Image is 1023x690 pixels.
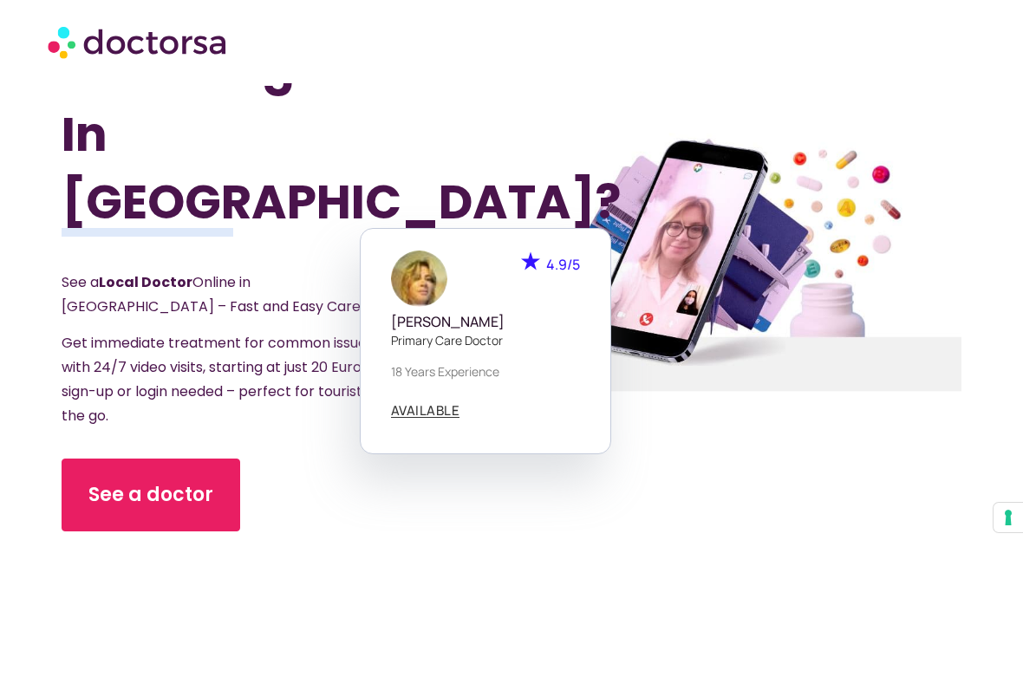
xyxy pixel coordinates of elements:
p: 18 years experience [391,362,580,381]
span: AVAILABLE [391,404,460,417]
button: Your consent preferences for tracking technologies [994,503,1023,532]
p: Primary care doctor [391,331,580,349]
h5: [PERSON_NAME] [391,314,580,330]
a: See a doctor [62,459,240,531]
span: Get immediate treatment for common issues with 24/7 video visits, starting at just 20 Euro. No si... [62,333,390,426]
a: AVAILABLE [391,404,460,418]
span: See a Online in [GEOGRAPHIC_DATA] – Fast and Easy Care. [62,272,363,316]
strong: Local Doctor [99,272,192,292]
span: See a doctor [88,481,213,509]
span: 4.9/5 [546,255,580,274]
